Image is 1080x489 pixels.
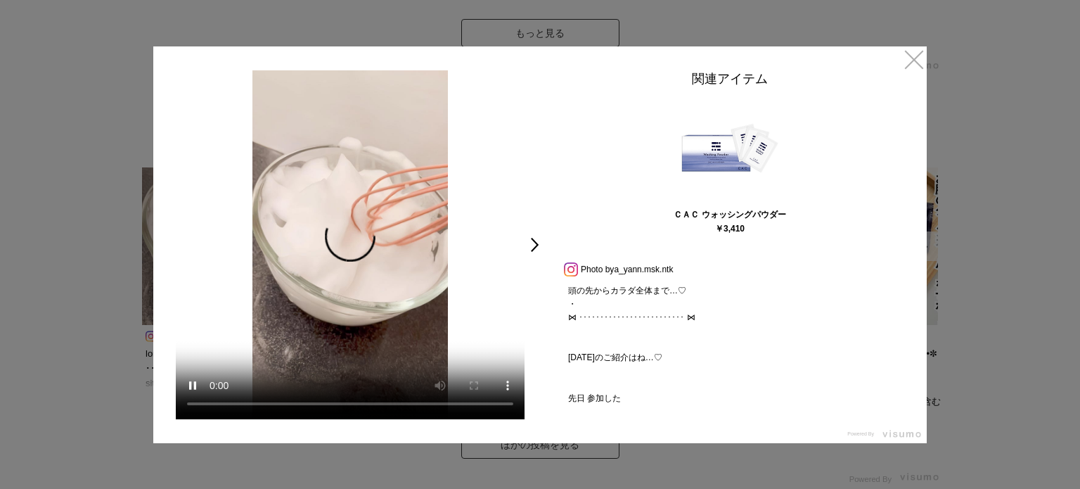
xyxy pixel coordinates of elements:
a: a_yann.msk.ntk [614,265,673,274]
div: 関連アイテム [554,70,906,94]
img: 060004.jpg [677,97,783,203]
div: ￥3,410 [715,224,745,233]
div: ＣＡＣ ウォッシングパウダー [668,208,792,221]
a: > [529,232,548,258]
a: × [901,46,927,72]
span: Photo by [581,261,614,278]
p: 頭の先からカラダ全体まで…♡ ・ ⋈ ･････････････････････････ ⋈ ⁡ ⁡ [DATE]のご紹介はね…♡ ⁡ ⁡ 先日 参加した PR Timesのイベントでいただいた... [554,284,906,407]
